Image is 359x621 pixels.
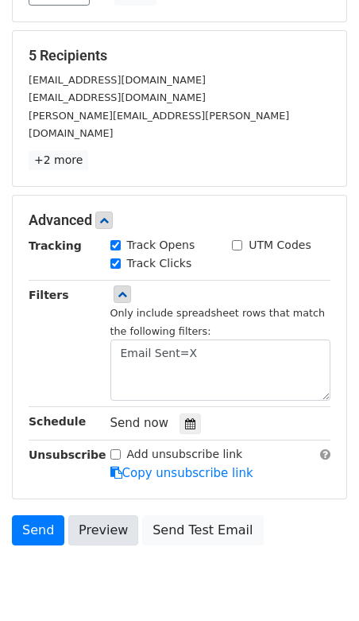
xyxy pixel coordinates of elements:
small: Only include spreadsheet rows that match the following filters: [110,307,326,337]
h5: 5 Recipients [29,47,330,64]
strong: Tracking [29,239,82,252]
a: +2 more [29,150,88,170]
label: Track Opens [127,237,195,254]
a: Send Test Email [142,515,263,545]
a: Copy unsubscribe link [110,466,253,480]
strong: Schedule [29,415,86,428]
label: Track Clicks [127,255,192,272]
span: Send now [110,416,169,430]
label: Add unsubscribe link [127,446,243,463]
small: [EMAIL_ADDRESS][DOMAIN_NAME] [29,91,206,103]
h5: Advanced [29,212,330,229]
label: UTM Codes [249,237,311,254]
a: Preview [68,515,138,545]
strong: Unsubscribe [29,448,106,461]
small: [EMAIL_ADDRESS][DOMAIN_NAME] [29,74,206,86]
strong: Filters [29,289,69,301]
small: [PERSON_NAME][EMAIL_ADDRESS][PERSON_NAME][DOMAIN_NAME] [29,110,289,140]
iframe: Chat Widget [280,545,359,621]
a: Send [12,515,64,545]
